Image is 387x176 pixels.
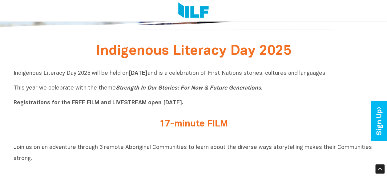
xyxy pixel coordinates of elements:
span: Indigenous Literacy Day 2025 [96,45,291,58]
img: Logo [178,2,209,19]
i: Strength In Our Stories: For Now & Future Generations [116,86,261,91]
span: Join us on an adventure through 3 remote Aboriginal Communities to learn about the diverse ways s... [14,145,372,161]
div: Scroll Back to Top [375,164,385,174]
b: [DATE] [129,71,147,76]
b: Registrations for the FREE FILM and LIVESTREAM open [DATE]. [14,100,183,106]
h2: 17-minute FILM [78,119,309,129]
p: Indigenous Literacy Day 2025 will be held on and is a celebration of First Nations stories, cultu... [14,70,374,107]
